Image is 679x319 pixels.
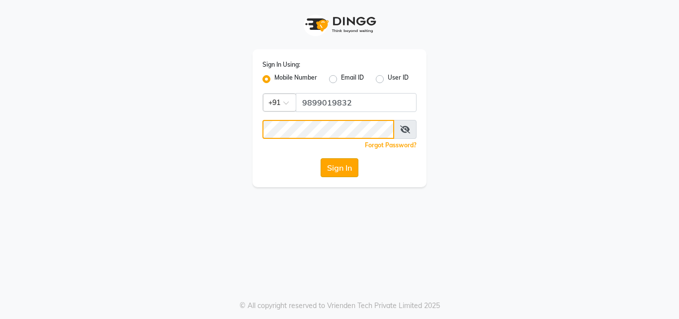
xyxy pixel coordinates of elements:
label: Email ID [341,73,364,85]
label: Mobile Number [274,73,317,85]
input: Username [296,93,417,112]
img: logo1.svg [300,10,379,39]
label: User ID [388,73,409,85]
label: Sign In Using: [262,60,300,69]
button: Sign In [321,158,358,177]
a: Forgot Password? [365,141,417,149]
input: Username [262,120,394,139]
